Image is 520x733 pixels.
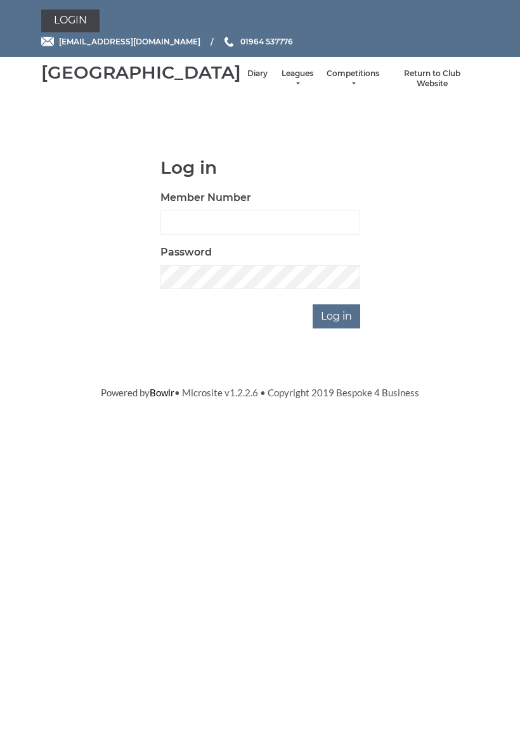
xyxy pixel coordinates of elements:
label: Member Number [160,190,251,205]
img: Phone us [224,37,233,47]
label: Password [160,245,212,260]
a: Phone us 01964 537776 [223,36,293,48]
span: 01964 537776 [240,37,293,46]
h1: Log in [160,158,360,178]
span: Powered by • Microsite v1.2.2.6 • Copyright 2019 Bespoke 4 Business [101,387,419,398]
img: Email [41,37,54,46]
a: Leagues [280,68,314,89]
a: Bowlr [150,387,174,398]
span: [EMAIL_ADDRESS][DOMAIN_NAME] [59,37,200,46]
div: [GEOGRAPHIC_DATA] [41,63,241,82]
input: Log in [313,304,360,328]
a: Login [41,10,100,32]
a: Diary [247,68,268,79]
a: Competitions [327,68,379,89]
a: Email [EMAIL_ADDRESS][DOMAIN_NAME] [41,36,200,48]
a: Return to Club Website [392,68,472,89]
